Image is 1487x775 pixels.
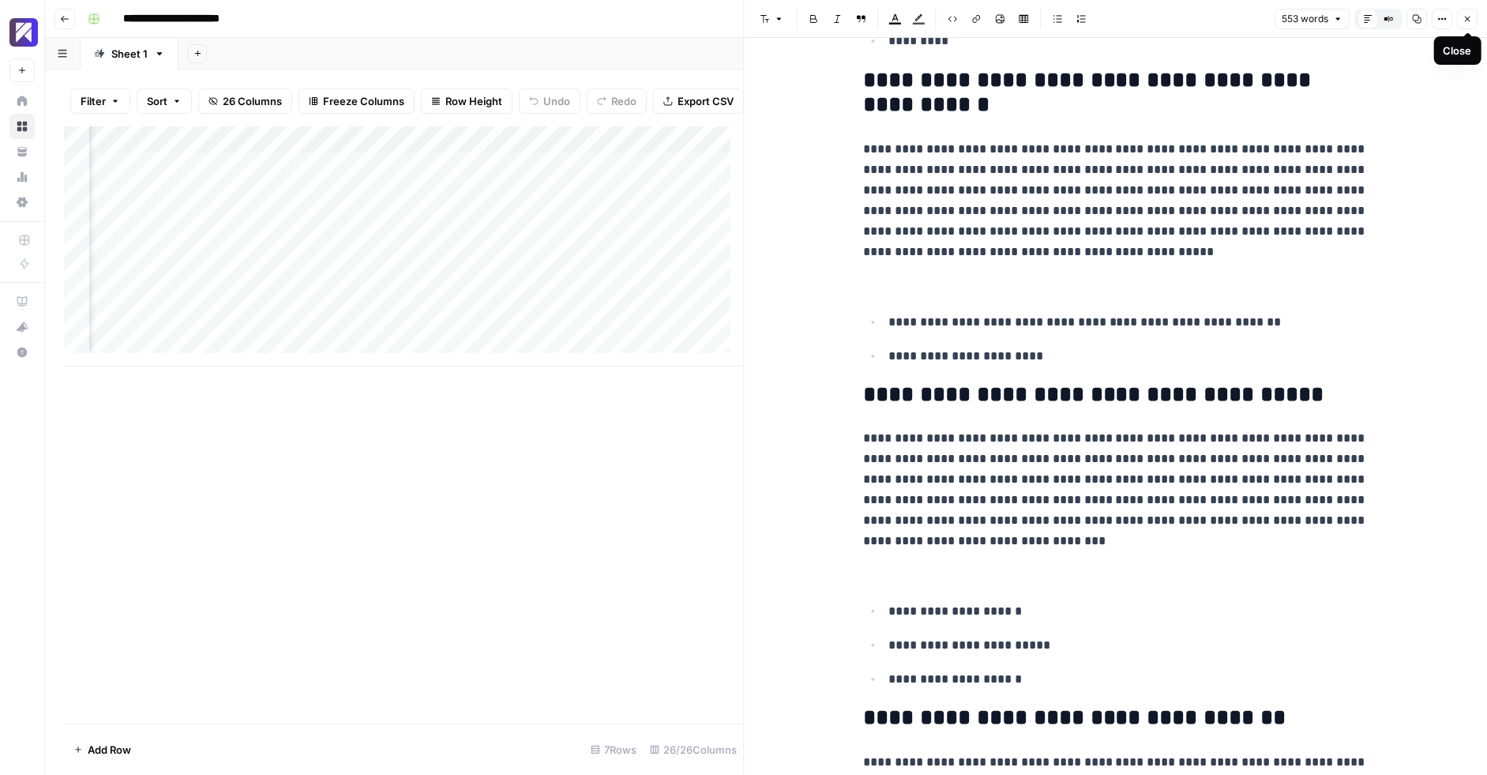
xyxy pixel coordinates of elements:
[111,46,148,62] div: Sheet 1
[1282,12,1328,26] span: 553 words
[9,164,35,190] a: Usage
[9,114,35,139] a: Browse
[653,88,744,114] button: Export CSV
[519,88,580,114] button: Undo
[9,340,35,365] button: Help + Support
[323,93,404,109] span: Freeze Columns
[421,88,513,114] button: Row Height
[678,93,734,109] span: Export CSV
[584,737,644,762] div: 7 Rows
[70,88,130,114] button: Filter
[64,737,141,762] button: Add Row
[644,737,744,762] div: 26/26 Columns
[299,88,415,114] button: Freeze Columns
[9,190,35,215] a: Settings
[9,13,35,52] button: Workspace: Overjet - Test
[147,93,167,109] span: Sort
[88,742,131,758] span: Add Row
[137,88,192,114] button: Sort
[223,93,282,109] span: 26 Columns
[611,93,636,109] span: Redo
[445,93,502,109] span: Row Height
[9,18,38,47] img: Overjet - Test Logo
[81,38,178,70] a: Sheet 1
[1275,9,1350,29] button: 553 words
[81,93,106,109] span: Filter
[198,88,292,114] button: 26 Columns
[9,88,35,114] a: Home
[9,139,35,164] a: Your Data
[9,314,35,340] button: What's new?
[543,93,570,109] span: Undo
[1444,43,1472,58] div: Close
[9,289,35,314] a: AirOps Academy
[10,315,34,339] div: What's new?
[587,88,647,114] button: Redo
